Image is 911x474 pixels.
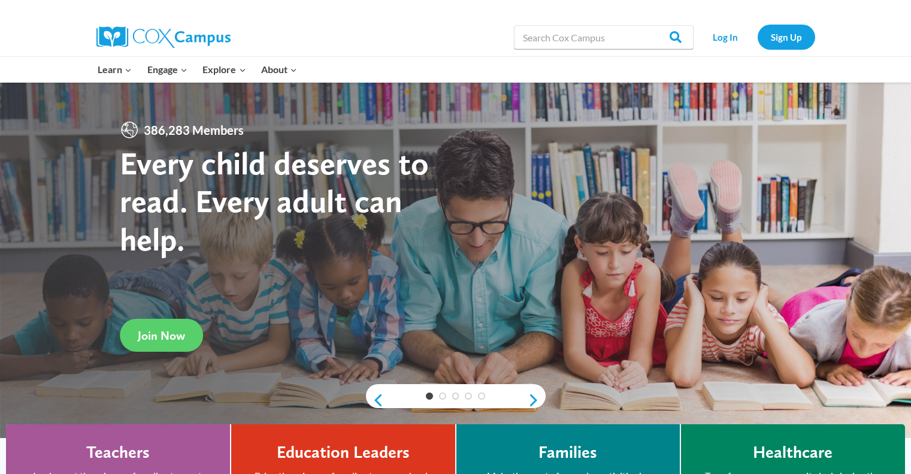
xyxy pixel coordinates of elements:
[277,442,410,463] h4: Education Leaders
[98,62,132,77] span: Learn
[366,388,546,412] div: content slider buttons
[96,26,231,48] img: Cox Campus
[514,25,694,49] input: Search Cox Campus
[439,393,446,400] a: 2
[120,319,203,352] a: Join Now
[753,442,833,463] h4: Healthcare
[426,393,433,400] a: 1
[202,62,246,77] span: Explore
[86,442,150,463] h4: Teachers
[528,393,546,407] a: next
[700,25,752,49] a: Log In
[538,442,597,463] h4: Families
[452,393,459,400] a: 3
[465,393,472,400] a: 4
[700,25,815,49] nav: Secondary Navigation
[366,393,384,407] a: previous
[478,393,485,400] a: 5
[90,57,305,82] nav: Primary Navigation
[120,144,429,258] strong: Every child deserves to read. Every adult can help.
[139,120,249,140] span: 386,283 Members
[758,25,815,49] a: Sign Up
[147,62,187,77] span: Engage
[261,62,297,77] span: About
[138,328,185,343] span: Join Now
